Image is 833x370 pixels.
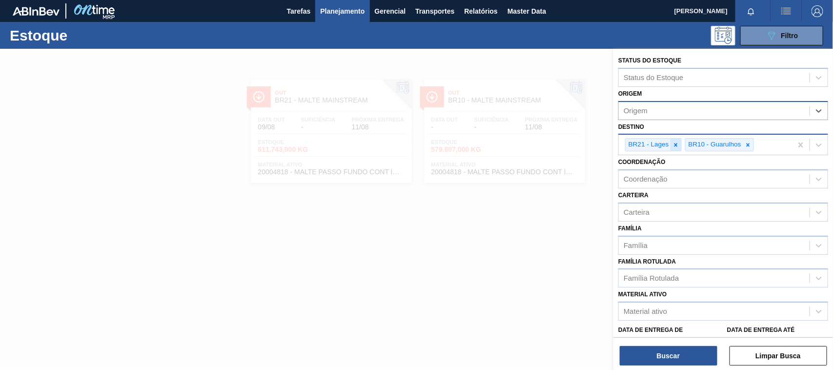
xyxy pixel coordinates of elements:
[618,159,666,165] label: Coordenação
[618,192,649,199] label: Carteira
[508,5,546,17] span: Master Data
[618,327,683,333] label: Data de Entrega de
[686,139,743,151] div: BR10 - Guarulhos
[618,291,667,298] label: Material ativo
[781,32,798,40] span: Filtro
[624,175,668,184] div: Coordenação
[10,30,153,41] h1: Estoque
[618,225,642,232] label: Família
[287,5,311,17] span: Tarefas
[624,274,679,283] div: Família Rotulada
[812,5,823,17] img: Logout
[711,26,735,45] div: Pogramando: nenhum usuário selecionado
[624,241,648,249] div: Família
[624,308,667,316] div: Material ativo
[618,258,676,265] label: Família Rotulada
[735,4,767,18] button: Notificações
[618,90,642,97] label: Origem
[618,57,681,64] label: Status do Estoque
[320,5,365,17] span: Planejamento
[624,73,684,82] div: Status do Estoque
[780,5,792,17] img: userActions
[375,5,406,17] span: Gerencial
[740,26,823,45] button: Filtro
[727,327,795,333] label: Data de Entrega até
[464,5,497,17] span: Relatórios
[13,7,60,16] img: TNhmsLtSVTkK8tSr43FrP2fwEKptu5GPRR3wAAAABJRU5ErkJggg==
[624,106,648,115] div: Origem
[626,139,670,151] div: BR21 - Lages
[624,208,650,216] div: Carteira
[618,123,644,130] label: Destino
[415,5,454,17] span: Transportes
